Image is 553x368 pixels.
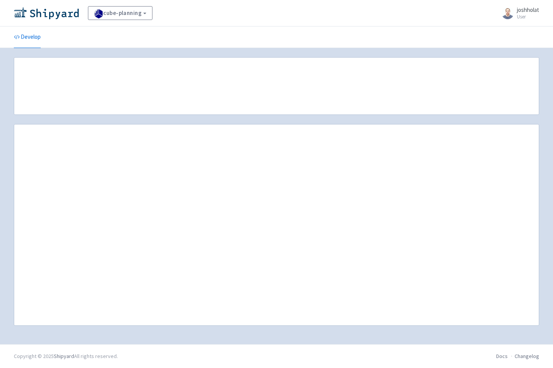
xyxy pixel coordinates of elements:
a: cube-planning [88,6,152,20]
small: User [517,14,539,19]
a: Develop [14,27,41,48]
a: Docs [496,353,508,360]
a: Shipyard [54,353,74,360]
a: Changelog [515,353,539,360]
span: joshholat [517,6,539,13]
a: joshholat User [497,7,539,19]
div: Copyright © 2025 All rights reserved. [14,352,118,360]
img: Shipyard logo [14,7,79,19]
